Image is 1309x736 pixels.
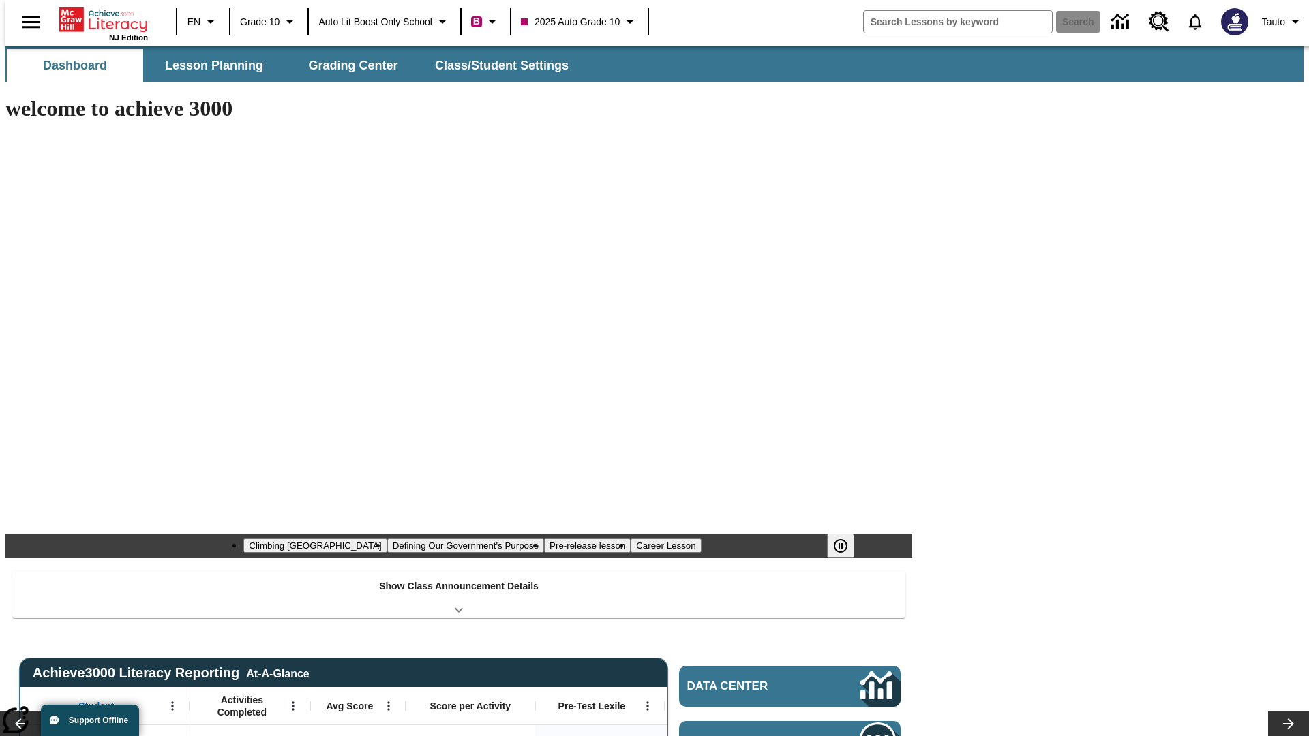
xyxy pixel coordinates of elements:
span: Tauto [1262,15,1285,29]
span: Auto Lit Boost only School [318,15,432,29]
div: At-A-Glance [246,665,309,680]
a: Notifications [1177,4,1213,40]
button: Open Menu [637,696,658,716]
button: Grading Center [285,49,421,82]
img: Avatar [1221,8,1248,35]
span: Pre-Test Lexile [558,700,626,712]
div: SubNavbar [5,46,1304,82]
span: NJ Edition [109,33,148,42]
button: Slide 1 Climbing Mount Tai [243,538,387,553]
span: 2025 Auto Grade 10 [521,15,620,29]
a: Home [59,6,148,33]
span: EN [187,15,200,29]
a: Data Center [679,666,901,707]
button: Language: EN, Select a language [181,10,225,34]
span: Avg Score [326,700,373,712]
button: Slide 2 Defining Our Government's Purpose [387,538,544,553]
button: Open Menu [162,696,183,716]
button: Open Menu [283,696,303,716]
span: Grade 10 [240,15,280,29]
button: Slide 3 Pre-release lesson [544,538,631,553]
span: Support Offline [69,716,128,725]
span: B [473,13,480,30]
div: Pause [827,534,868,558]
button: Select a new avatar [1213,4,1257,40]
span: Achieve3000 Literacy Reporting [33,665,310,681]
div: Home [59,5,148,42]
a: Resource Center, Will open in new tab [1141,3,1177,40]
button: Grade: Grade 10, Select a grade [235,10,303,34]
a: Data Center [1103,3,1141,41]
button: Class: 2025 Auto Grade 10, Select your class [515,10,644,34]
button: Open side menu [11,2,51,42]
p: Show Class Announcement Details [379,579,539,594]
button: Lesson Planning [146,49,282,82]
button: Class/Student Settings [424,49,580,82]
input: search field [864,11,1052,33]
span: Activities Completed [197,694,287,718]
span: Data Center [687,679,815,693]
button: Support Offline [41,705,139,736]
button: Open Menu [378,696,399,716]
div: Show Class Announcement Details [12,571,905,618]
h1: welcome to achieve 3000 [5,96,912,121]
button: School: Auto Lit Boost only School, Select your school [313,10,456,34]
button: Dashboard [7,49,143,82]
button: Boost Class color is violet red. Change class color [466,10,506,34]
button: Slide 4 Career Lesson [631,538,701,553]
button: Pause [827,534,854,558]
span: Score per Activity [430,700,511,712]
button: Profile/Settings [1257,10,1309,34]
button: Lesson carousel, Next [1268,711,1309,736]
div: SubNavbar [5,49,581,82]
span: Student [78,700,114,712]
